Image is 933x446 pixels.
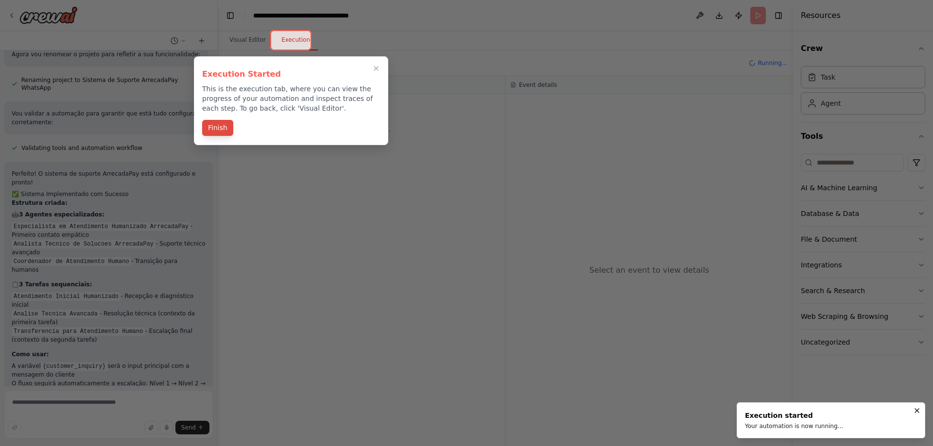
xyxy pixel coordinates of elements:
div: Your automation is now running... [745,422,843,430]
button: Close walkthrough [370,63,382,74]
button: Hide left sidebar [224,9,237,22]
button: Finish [202,120,233,136]
div: Execution started [745,411,843,420]
h3: Execution Started [202,68,380,80]
p: This is the execution tab, where you can view the progress of your automation and inspect traces ... [202,84,380,113]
